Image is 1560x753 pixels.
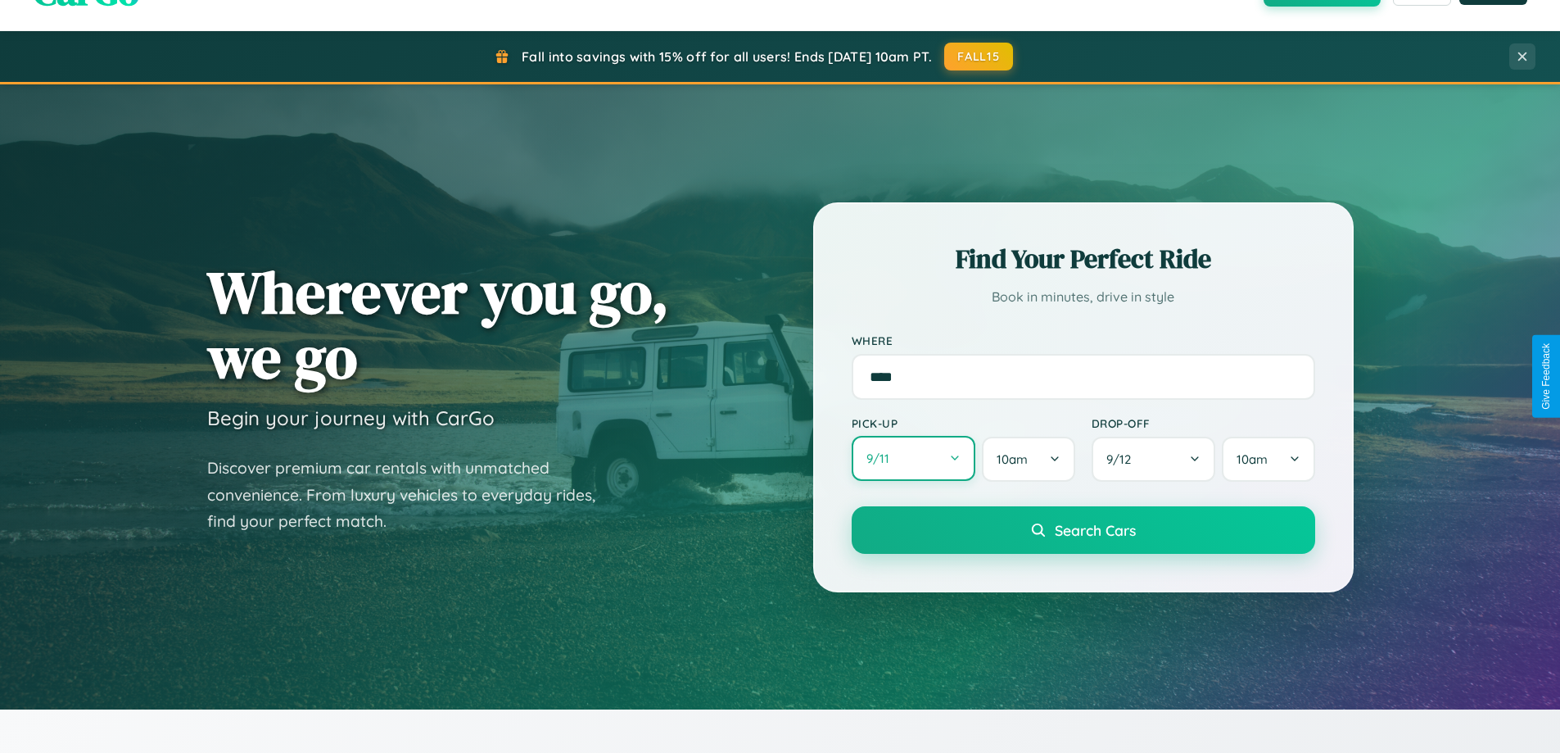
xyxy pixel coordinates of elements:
label: Drop-off [1092,416,1315,430]
span: 10am [997,451,1028,467]
span: 10am [1237,451,1268,467]
button: 9/12 [1092,437,1216,482]
span: 9 / 11 [866,451,898,466]
p: Book in minutes, drive in style [852,285,1315,309]
button: FALL15 [944,43,1013,70]
button: 9/11 [852,436,976,481]
span: Search Cars [1055,521,1136,539]
span: Fall into savings with 15% off for all users! Ends [DATE] 10am PT. [522,48,932,65]
label: Where [852,333,1315,347]
button: 10am [1222,437,1314,482]
span: 9 / 12 [1106,451,1139,467]
h3: Begin your journey with CarGo [207,406,495,430]
label: Pick-up [852,416,1075,430]
p: Discover premium car rentals with unmatched convenience. From luxury vehicles to everyday rides, ... [207,455,617,535]
button: 10am [982,437,1074,482]
h1: Wherever you go, we go [207,260,669,389]
h2: Find Your Perfect Ride [852,241,1315,277]
button: Search Cars [852,506,1315,554]
div: Give Feedback [1540,343,1552,410]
